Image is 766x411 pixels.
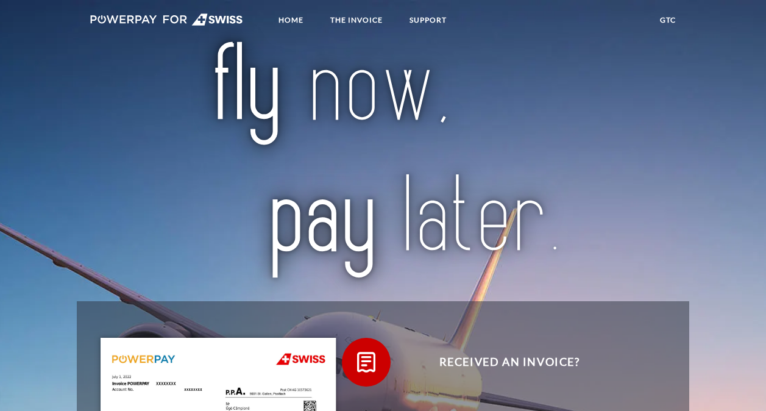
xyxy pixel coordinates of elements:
img: title-swiss_en.svg [116,41,650,279]
span: Received an invoice? [360,338,659,387]
img: qb_bill.svg [351,347,381,377]
a: GTC [650,9,686,31]
a: THE INVOICE [320,9,393,31]
button: Received an invoice? [342,338,659,387]
a: Home [268,9,314,31]
img: logo-swiss-white.svg [90,13,243,26]
a: SUPPORT [399,9,457,31]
